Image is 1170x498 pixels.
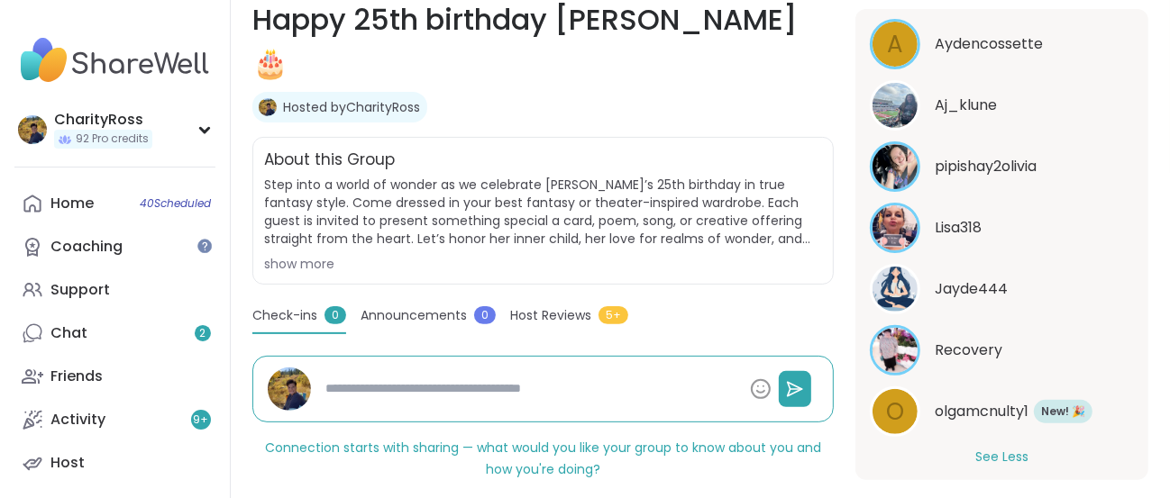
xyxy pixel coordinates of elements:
div: Home [50,194,94,213]
span: Check-ins [252,306,317,325]
span: Host Reviews [510,306,591,325]
a: Hosted byCharityRoss [283,98,420,116]
img: CharityRoss [268,367,311,411]
a: Home40Scheduled [14,182,215,225]
span: Connection starts with sharing — what would you like your group to know about you and how you're ... [265,439,821,478]
img: Recovery [873,328,918,373]
span: 2 [200,326,206,341]
span: pipishay2olivia [935,156,1037,177]
img: Lisa318 [873,205,918,250]
a: Activity9+ [14,398,215,441]
span: 5+ [599,306,628,324]
a: Friends [14,355,215,398]
span: Step into a world of wonder as we celebrate [PERSON_NAME]’s 25th birthday in true fantasy style. ... [264,176,822,248]
span: 0 [324,306,346,324]
a: AAydencossette [870,19,1134,69]
a: Host [14,441,215,484]
img: Aj_klune [873,83,918,128]
div: Host [50,453,85,473]
div: Activity [50,410,105,430]
span: Aj_klune [935,95,997,116]
span: 92 Pro credits [76,131,149,147]
div: Friends [50,367,103,386]
h2: About this Group [264,149,395,172]
span: Lisa318 [935,217,982,239]
a: Support [14,268,215,312]
a: RecoveryRecovery [870,325,1134,376]
div: Chat [50,323,87,343]
a: Aj_kluneAj_klune [870,80,1134,131]
span: New! 🎉 [1041,403,1085,419]
a: Coaching [14,225,215,268]
img: CharityRoss [259,98,277,116]
img: ShareWell Nav Logo [14,29,215,92]
img: Jayde444 [873,267,918,312]
iframe: Spotlight [197,239,212,253]
span: olgamcnulty1 [935,401,1028,422]
span: Aydencossette [935,33,1043,55]
div: Coaching [50,237,123,257]
span: Announcements [361,306,467,325]
a: Jayde444Jayde444 [870,264,1134,314]
a: Chat2 [14,312,215,355]
a: pipishay2oliviapipishay2olivia [870,141,1134,192]
span: A [887,27,903,62]
button: See Less [975,448,1028,466]
span: o [886,394,904,430]
span: 40 Scheduled [140,196,211,211]
span: 9 + [194,412,209,428]
span: 0 [474,306,496,324]
div: Support [50,280,110,300]
div: CharityRoss [54,110,152,130]
span: Jayde444 [935,278,1008,300]
a: oolgamcnulty1New! 🎉 [870,386,1134,437]
a: Lisa318Lisa318 [870,203,1134,253]
img: pipishay2olivia [873,144,918,189]
span: Recovery [935,340,1002,361]
div: show more [264,255,822,273]
img: CharityRoss [18,115,47,144]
